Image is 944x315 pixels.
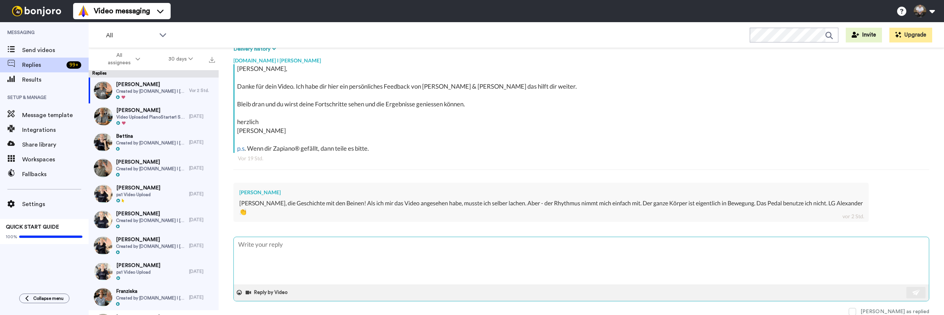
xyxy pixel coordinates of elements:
img: export.svg [209,57,215,63]
img: 63ba663d-6ee7-49bd-ab28-59f1cc37aec0-thumb.jpg [94,210,112,229]
a: [PERSON_NAME]Video Uploaded PianoStarter1 Songs[DATE] [89,103,219,129]
span: [PERSON_NAME] [116,107,185,114]
a: [PERSON_NAME]Created by [DOMAIN_NAME] I [PERSON_NAME][DATE] [89,155,219,181]
span: [PERSON_NAME] [116,262,160,269]
span: ps1 Video Upload [116,192,160,198]
span: ps1 Video Upload [116,269,160,275]
span: Created by [DOMAIN_NAME] I [PERSON_NAME] [116,243,186,249]
span: Created by [DOMAIN_NAME] I [PERSON_NAME] [116,88,186,94]
span: [PERSON_NAME] [116,210,186,218]
span: Results [22,75,89,84]
span: Integrations [22,126,89,134]
button: Collapse menu [19,294,69,303]
button: Delivery history [233,45,278,53]
span: [PERSON_NAME] [116,81,186,88]
div: Vor 2 Std. [189,88,215,93]
span: [PERSON_NAME] [116,158,186,166]
button: Invite [846,28,882,42]
img: 653b396a-d43b-49b8-b1ed-60c361c3a7d9-thumb.jpg [94,81,112,100]
span: Collapse menu [33,295,64,301]
span: [PERSON_NAME] [116,236,186,243]
a: p.s [237,144,244,152]
div: Replies [89,70,219,78]
img: 21493590-6e2d-4028-a311-5a6b373082ae-thumb.jpg [94,133,112,151]
span: Created by [DOMAIN_NAME] I [PERSON_NAME] [116,295,186,301]
img: bj-logo-header-white.svg [9,6,64,16]
a: [PERSON_NAME]ps1 Video Upload[DATE] [89,181,219,207]
span: [PERSON_NAME] [116,184,160,192]
span: Created by [DOMAIN_NAME] I [PERSON_NAME] [116,166,186,172]
div: [DATE] [189,165,215,171]
a: BettinaCreated by [DOMAIN_NAME] I [PERSON_NAME][DATE] [89,129,219,155]
img: vm-color.svg [78,5,89,17]
a: [PERSON_NAME]Created by [DOMAIN_NAME] I [PERSON_NAME][DATE] [89,233,219,258]
button: All assignees [90,49,154,69]
span: Franziska [116,288,186,295]
img: e95051df-ca00-4f49-bc98-b8b1a24fddfe-thumb.jpg [94,236,112,255]
span: Created by [DOMAIN_NAME] I [PERSON_NAME] [116,140,186,146]
div: [PERSON_NAME] [239,189,863,196]
a: FranziskaCreated by [DOMAIN_NAME] I [PERSON_NAME][DATE] [89,284,219,310]
div: [DATE] [189,217,215,223]
span: Replies [22,61,64,69]
span: 100% [6,234,17,240]
img: efae74b4-f400-487b-ae84-1e138a2766a8-thumb.jpg [94,159,112,177]
span: Video Uploaded PianoStarter1 Songs [116,114,185,120]
span: Send videos [22,46,89,55]
div: [DATE] [189,191,215,197]
div: [DATE] [189,268,215,274]
span: Share library [22,140,89,149]
div: 👏 [239,208,863,216]
a: [PERSON_NAME]ps1 Video Upload[DATE] [89,258,219,284]
div: [DOMAIN_NAME] I [PERSON_NAME] [233,53,929,64]
button: 30 days [154,52,207,66]
div: [PERSON_NAME], die Geschichte mit den Beinen! Als ich mir das Video angesehen habe, musste ich se... [239,199,863,208]
div: [DATE] [189,139,215,145]
div: 99 + [66,61,81,69]
div: [DATE] [189,243,215,249]
img: send-white.svg [912,290,920,295]
img: aedcb8a8-3247-492a-9824-e8502ad15a16-thumb.jpg [94,107,113,126]
div: [DATE] [189,294,215,300]
div: Vor 19 Std. [238,155,925,162]
img: 91fba64c-b1e7-4ede-a60b-25b48883b06a-thumb.jpg [94,288,112,307]
span: Fallbacks [22,170,89,179]
button: Export all results that match these filters now. [207,54,217,65]
span: Created by [DOMAIN_NAME] I [PERSON_NAME] [116,218,186,223]
a: [PERSON_NAME]Created by [DOMAIN_NAME] I [PERSON_NAME]Vor 2 Std. [89,78,219,103]
span: Workspaces [22,155,89,164]
button: Upgrade [889,28,932,42]
div: [PERSON_NAME], Danke für dein Video. Ich habe dir hier ein persönliches Feedback von [PERSON_NAME... [237,64,927,153]
img: 98391825-70a0-4394-bded-b2b765101e5f-thumb.jpg [94,262,113,281]
span: All [106,31,155,40]
div: vor 2 Std. [842,213,864,220]
span: All assignees [104,52,134,66]
span: QUICK START GUIDE [6,225,59,230]
span: Video messaging [94,6,150,16]
span: Bettina [116,133,186,140]
a: [PERSON_NAME]Created by [DOMAIN_NAME] I [PERSON_NAME][DATE] [89,207,219,233]
button: Reply by Video [245,287,290,298]
span: Message template [22,111,89,120]
img: 23b8878d-19a9-4768-9285-8c8a9c902a99-thumb.jpg [94,185,113,203]
div: [DATE] [189,113,215,119]
span: Settings [22,200,89,209]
